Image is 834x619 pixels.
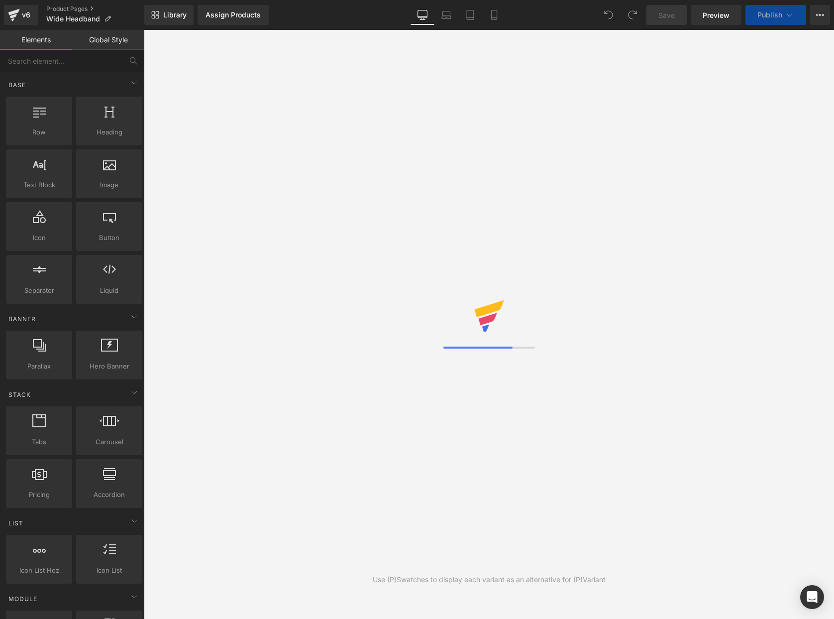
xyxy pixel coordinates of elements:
span: Pricing [9,490,69,500]
span: Text Block [9,180,69,190]
a: New Library [144,5,194,25]
div: Use (P)Swatches to display each variant as an alternative for (P)Variant [373,574,606,585]
span: Wide Headband [46,15,100,23]
span: Heading [79,127,139,137]
button: Redo [623,5,642,25]
button: Undo [599,5,619,25]
span: Row [9,127,69,137]
span: Parallax [9,361,69,371]
div: v6 [20,8,32,21]
a: v6 [4,5,38,25]
span: Icon List [79,565,139,576]
span: Liquid [79,285,139,296]
a: Global Style [72,30,144,50]
span: Base [7,80,27,90]
span: Icon List Hoz [9,565,69,576]
a: Mobile [482,5,506,25]
button: Publish [745,5,806,25]
div: Assign Products [206,11,261,19]
span: Image [79,180,139,190]
span: Banner [7,314,37,324]
button: More [810,5,830,25]
span: Module [7,594,38,604]
span: List [7,518,24,528]
span: Accordion [79,490,139,500]
span: Carousel [79,437,139,447]
div: Open Intercom Messenger [800,585,824,609]
span: Save [658,10,675,20]
span: Button [79,233,139,243]
a: Product Pages [46,5,144,13]
span: Preview [703,10,730,20]
span: Stack [7,390,32,399]
span: Icon [9,233,69,243]
span: Publish [757,11,782,19]
a: Tablet [458,5,482,25]
a: Preview [691,5,741,25]
a: Desktop [411,5,434,25]
span: Separator [9,285,69,296]
span: Tabs [9,437,69,447]
span: Library [163,10,187,19]
span: Hero Banner [79,361,139,371]
a: Laptop [434,5,458,25]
